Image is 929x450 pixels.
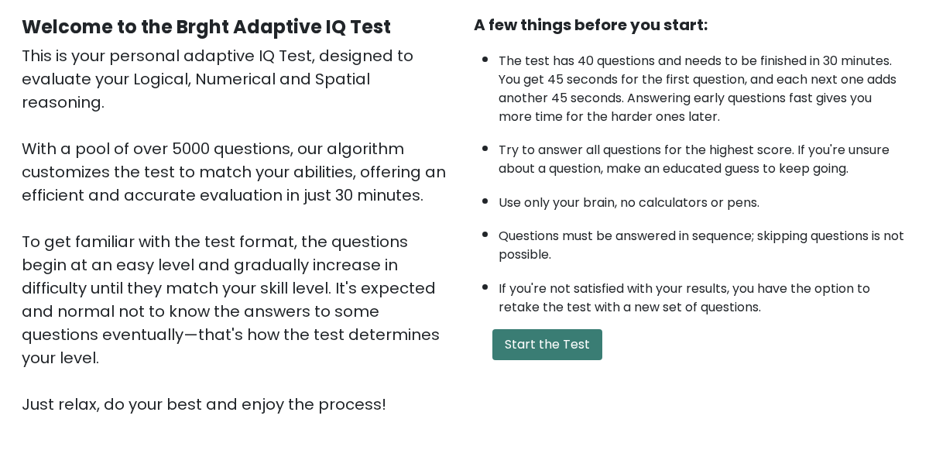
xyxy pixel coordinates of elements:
li: Use only your brain, no calculators or pens. [499,186,907,212]
div: This is your personal adaptive IQ Test, designed to evaluate your Logical, Numerical and Spatial ... [22,44,455,416]
li: Questions must be answered in sequence; skipping questions is not possible. [499,219,907,264]
li: If you're not satisfied with your results, you have the option to retake the test with a new set ... [499,272,907,317]
button: Start the Test [492,329,602,360]
li: Try to answer all questions for the highest score. If you're unsure about a question, make an edu... [499,133,907,178]
li: The test has 40 questions and needs to be finished in 30 minutes. You get 45 seconds for the firs... [499,44,907,126]
b: Welcome to the Brght Adaptive IQ Test [22,14,391,40]
div: A few things before you start: [474,13,907,36]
